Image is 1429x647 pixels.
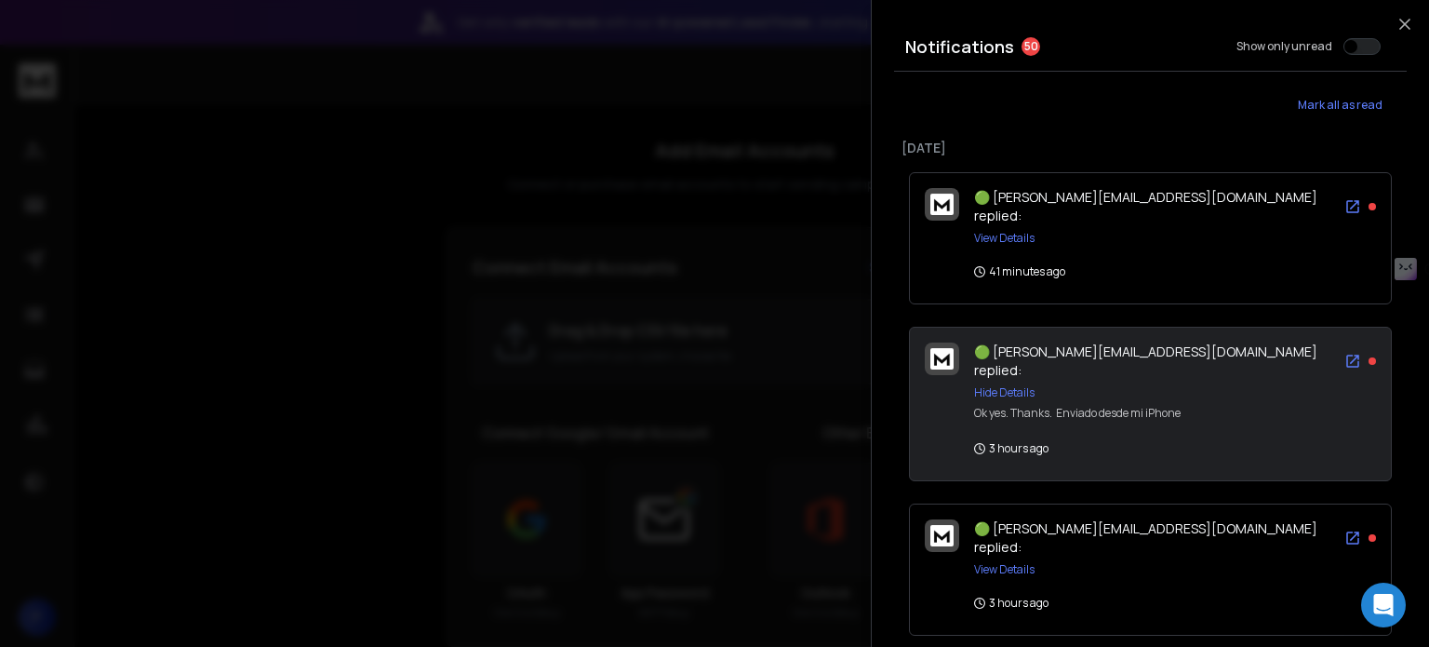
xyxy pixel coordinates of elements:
[974,188,1317,224] span: 🟢 [PERSON_NAME][EMAIL_ADDRESS][DOMAIN_NAME] replied:
[974,562,1035,577] button: View Details
[974,441,1048,456] p: 3 hours ago
[930,348,954,370] img: logo
[930,194,954,215] img: logo
[974,385,1035,400] button: Hide Details
[206,110,314,122] div: Keywords by Traffic
[974,264,1065,279] p: 41 minutes ago
[1236,39,1332,54] label: Show only unread
[30,48,45,63] img: website_grey.svg
[30,30,45,45] img: logo_orange.svg
[974,406,1181,421] div: Ok yes. Thanks. Enviado desde mi iPhone
[1273,87,1407,124] button: Mark all as read
[905,34,1014,60] h3: Notifications
[1022,37,1040,56] span: 50
[974,519,1317,556] span: 🟢 [PERSON_NAME][EMAIL_ADDRESS][DOMAIN_NAME] replied:
[1361,583,1406,627] div: Open Intercom Messenger
[901,139,1399,157] p: [DATE]
[185,108,200,123] img: tab_keywords_by_traffic_grey.svg
[974,343,1317,379] span: 🟢 [PERSON_NAME][EMAIL_ADDRESS][DOMAIN_NAME] replied:
[930,525,954,546] img: logo
[974,231,1035,246] button: View Details
[48,48,132,63] div: Domain: [URL]
[71,110,167,122] div: Domain Overview
[52,30,91,45] div: v 4.0.25
[50,108,65,123] img: tab_domain_overview_orange.svg
[974,596,1048,611] p: 3 hours ago
[1298,98,1382,113] span: Mark all as read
